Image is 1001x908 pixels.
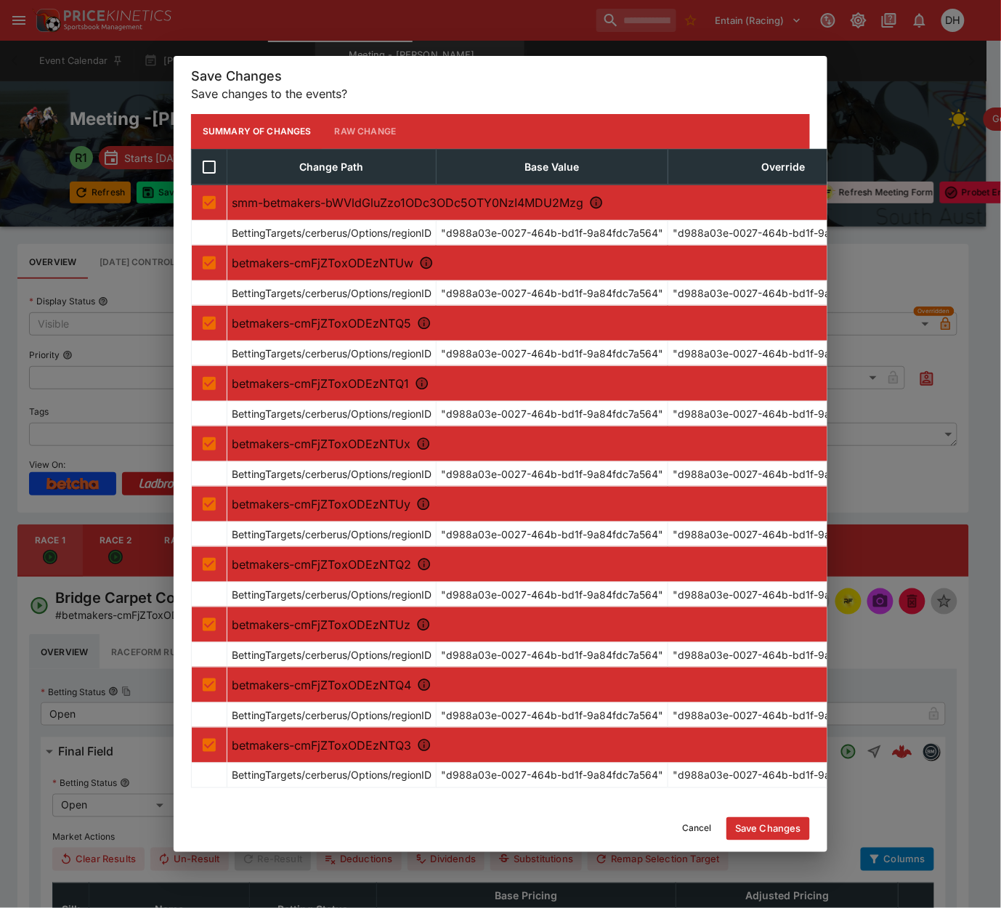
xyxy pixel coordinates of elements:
td: "d988a03e-0027-464b-bd1f-9a84fdc7a564" [668,522,900,546]
p: betmakers-cmFjZToxODEzNTQ4 [232,676,895,694]
p: BettingTargets/cerberus/Options/regionID [232,466,431,482]
p: betmakers-cmFjZToxODEzNTQ5 [232,315,895,332]
td: "d988a03e-0027-464b-bd1f-9a84fdc7a564" [437,280,668,305]
p: Save changes to the events? [191,85,810,102]
svg: R7 - Thomas Farms Handicap (64) [416,617,431,632]
p: BettingTargets/cerberus/Options/regionID [232,647,431,662]
p: betmakers-cmFjZToxODEzNTQ3 [232,737,895,754]
p: BettingTargets/cerberus/Options/regionID [232,225,431,240]
svg: Rnull - SMM Murray Bridge (11/10/25) [589,195,604,210]
td: "d988a03e-0027-464b-bd1f-9a84fdc7a564" [437,461,668,486]
svg: R4 - M & B Constructions Reg Nolan Flying Handicap [416,437,431,451]
p: BettingTargets/cerberus/Options/regionID [232,346,431,361]
svg: R2 - Rural City Of Murray Bridge - Moorundi Classic [417,316,431,331]
p: betmakers-cmFjZToxODEzNTUz [232,616,895,633]
td: "d988a03e-0027-464b-bd1f-9a84fdc7a564" [437,642,668,667]
td: "d988a03e-0027-464b-bd1f-9a84fdc7a564" [437,401,668,426]
td: "d988a03e-0027-464b-bd1f-9a84fdc7a564" [437,582,668,607]
th: Base Value [437,149,668,185]
p: BettingTargets/cerberus/Options/regionID [232,527,431,542]
th: Override [668,149,900,185]
svg: R5 - Fore + Flex Handicap (Bm64) [416,497,431,511]
button: Cancel [673,817,721,840]
h5: Save Changes [191,68,810,84]
svg: R1 - Bridge Carpet Court Andrew Mills 1000 Guineas [419,256,434,270]
p: betmakers-cmFjZToxODEzNTQ1 [232,375,895,392]
button: Save Changes [726,817,810,840]
p: BettingTargets/cerberus/Options/regionID [232,587,431,602]
p: BettingTargets/cerberus/Options/regionID [232,285,431,301]
td: "d988a03e-0027-464b-bd1f-9a84fdc7a564" [437,763,668,787]
td: "d988a03e-0027-464b-bd1f-9a84fdc7a564" [668,341,900,365]
svg: R9 - Sportsbet Same Race Multi Handicap [417,738,431,753]
td: "d988a03e-0027-464b-bd1f-9a84fdc7a564" [668,461,900,486]
p: BettingTargets/cerberus/Options/regionID [232,708,431,723]
p: BettingTargets/cerberus/Options/regionID [232,406,431,421]
td: "d988a03e-0027-464b-bd1f-9a84fdc7a564" [668,220,900,245]
td: "d988a03e-0027-464b-bd1f-9a84fdc7a564" [668,702,900,727]
td: "d988a03e-0027-464b-bd1f-9a84fdc7a564" [668,401,900,426]
svg: R8 - Carlton Draught Murray Bridge Gold Cup (L) [417,678,431,692]
svg: R6 - Gifford Hill Estate Handicap (Bm64) [417,557,431,572]
td: "d988a03e-0027-464b-bd1f-9a84fdc7a564" [437,522,668,546]
td: "d988a03e-0027-464b-bd1f-9a84fdc7a564" [668,582,900,607]
p: betmakers-cmFjZToxODEzNTUy [232,495,895,513]
p: betmakers-cmFjZToxODEzNTUx [232,435,895,453]
p: smm-betmakers-bWVldGluZzo1ODc3ODc5OTY0NzI4MDU2Mzg [232,194,895,211]
svg: R3 - Spry Civil Constructions Handicap [415,376,429,391]
td: "d988a03e-0027-464b-bd1f-9a84fdc7a564" [437,341,668,365]
th: Change Path [227,149,437,185]
td: "d988a03e-0027-464b-bd1f-9a84fdc7a564" [437,702,668,727]
p: betmakers-cmFjZToxODEzNTUw [232,254,895,272]
button: Summary of Changes [191,114,323,149]
p: BettingTargets/cerberus/Options/regionID [232,768,431,783]
button: Raw Change [323,114,408,149]
td: "d988a03e-0027-464b-bd1f-9a84fdc7a564" [668,763,900,787]
td: "d988a03e-0027-464b-bd1f-9a84fdc7a564" [437,220,668,245]
p: betmakers-cmFjZToxODEzNTQ2 [232,556,895,573]
td: "d988a03e-0027-464b-bd1f-9a84fdc7a564" [668,642,900,667]
td: "d988a03e-0027-464b-bd1f-9a84fdc7a564" [668,280,900,305]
